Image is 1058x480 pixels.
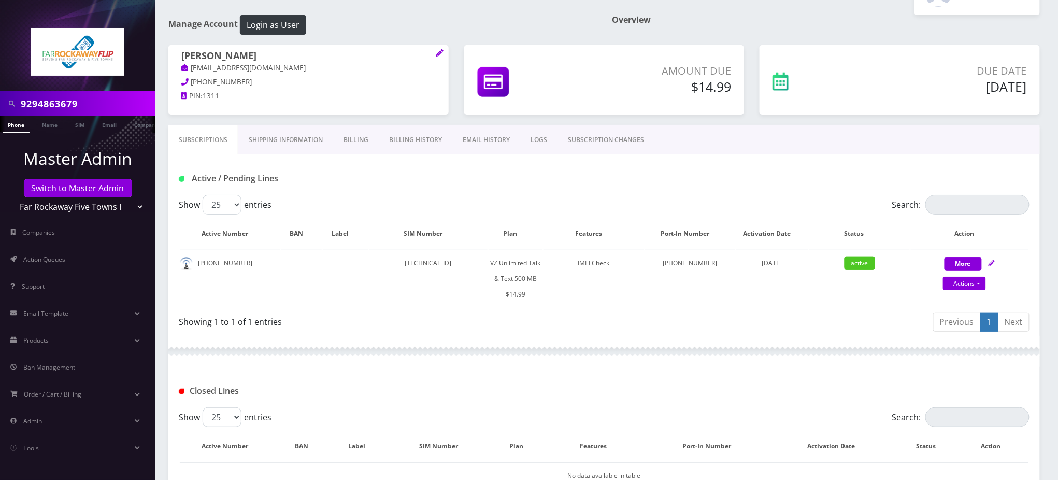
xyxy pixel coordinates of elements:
img: Far Rockaway Five Towns Flip [31,28,124,76]
a: Switch to Master Admin [24,179,132,197]
th: Action: activate to sort column ascending [911,219,1028,249]
div: IMEI Check [544,256,644,271]
a: Actions [943,277,986,290]
a: Next [998,313,1030,332]
button: Login as User [240,15,306,35]
h5: $14.99 [590,79,732,94]
input: Search: [925,407,1030,427]
h1: Manage Account [168,15,596,35]
span: [DATE] [762,259,782,267]
th: Active Number: activate to sort column ascending [180,219,280,249]
h5: [DATE] [863,79,1027,94]
a: Email [97,116,122,132]
th: SIM Number: activate to sort column ascending [392,431,496,461]
td: [PHONE_NUMBER] [180,250,280,307]
th: Features: activate to sort column ascending [548,431,649,461]
h1: [PERSON_NAME] [181,50,436,63]
td: [PHONE_NUMBER] [645,250,735,307]
a: Phone [3,116,30,133]
span: Ban Management [23,363,75,372]
img: Active / Pending Lines [179,176,184,182]
th: Port-In Number: activate to sort column ascending [650,431,774,461]
a: SUBSCRIPTION CHANGES [557,125,654,155]
span: Companies [23,228,55,237]
a: Name [37,116,63,132]
th: BAN: activate to sort column ascending [281,431,332,461]
a: Previous [933,313,981,332]
p: Amount Due [590,63,732,79]
th: Label: activate to sort column ascending [323,219,368,249]
th: Features: activate to sort column ascending [544,219,644,249]
select: Showentries [203,407,241,427]
a: EMAIL HISTORY [452,125,520,155]
th: Status: activate to sort column ascending [809,219,910,249]
div: Showing 1 to 1 of 1 entries [179,312,596,328]
span: Action Queues [23,255,65,264]
th: BAN: activate to sort column ascending [281,219,322,249]
p: Due Date [863,63,1027,79]
label: Search: [892,407,1030,427]
a: [EMAIL_ADDRESS][DOMAIN_NAME] [181,63,306,74]
td: [TECHNICAL_ID] [369,250,488,307]
img: default.png [180,257,193,270]
th: Activation Date: activate to sort column ascending [736,219,808,249]
span: 1311 [203,91,219,101]
label: Show entries [179,407,271,427]
span: active [845,257,875,270]
a: Billing [333,125,379,155]
span: Order / Cart / Billing [24,390,82,399]
a: Subscriptions [168,125,238,155]
h1: Closed Lines [179,386,452,396]
th: Plan: activate to sort column ascending [496,431,547,461]
button: More [945,257,982,271]
a: PIN: [181,91,203,102]
a: Company [129,116,164,132]
label: Show entries [179,195,271,215]
label: Search: [892,195,1030,215]
a: Shipping Information [238,125,333,155]
th: Active Number: activate to sort column descending [180,431,280,461]
h1: Active / Pending Lines [179,174,452,183]
th: Label: activate to sort column ascending [333,431,391,461]
span: Admin [23,417,42,426]
input: Search: [925,195,1030,215]
a: Billing History [379,125,452,155]
th: Plan: activate to sort column ascending [489,219,542,249]
th: Port-In Number: activate to sort column ascending [645,219,735,249]
th: Status: activate to sort column ascending [899,431,964,461]
span: Email Template [23,309,68,318]
th: Action : activate to sort column ascending [964,431,1028,461]
h1: Overview [612,15,1040,25]
th: SIM Number: activate to sort column ascending [369,219,488,249]
a: 1 [980,313,998,332]
span: Support [22,282,45,291]
img: Closed Lines [179,389,184,394]
span: Products [23,336,49,345]
span: Tools [23,444,39,453]
a: SIM [70,116,90,132]
a: Login as User [238,18,306,30]
input: Search in Company [21,94,153,114]
a: LOGS [520,125,557,155]
select: Showentries [203,195,241,215]
td: VZ Unlimited Talk & Text 500 MB $14.99 [489,250,542,307]
span: [PHONE_NUMBER] [191,77,252,87]
th: Activation Date: activate to sort column ascending [775,431,898,461]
